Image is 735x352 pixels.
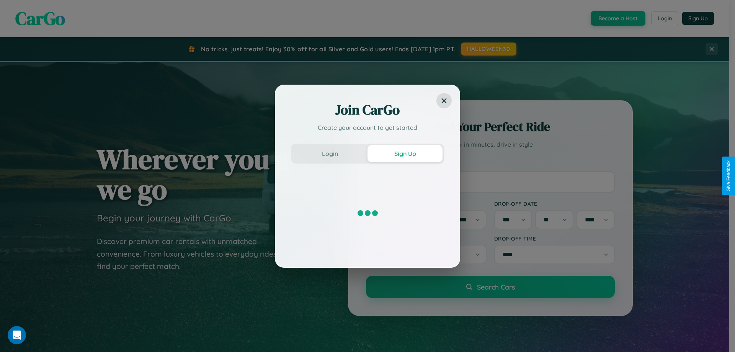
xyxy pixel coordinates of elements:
p: Create your account to get started [291,123,444,132]
iframe: Intercom live chat [8,326,26,344]
div: Give Feedback [726,160,731,192]
h2: Join CarGo [291,101,444,119]
button: Sign Up [367,145,443,162]
button: Login [292,145,367,162]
